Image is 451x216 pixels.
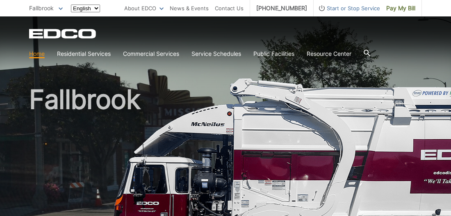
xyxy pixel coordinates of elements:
span: Fallbrook [29,5,54,11]
a: Residential Services [57,49,111,58]
a: About EDCO [124,4,164,13]
a: EDCD logo. Return to the homepage. [29,29,97,39]
a: Service Schedules [191,49,241,58]
a: Contact Us [215,4,244,13]
a: Commercial Services [123,49,179,58]
span: Pay My Bill [386,4,415,13]
a: News & Events [170,4,209,13]
a: Home [29,49,45,58]
select: Select a language [71,5,100,12]
a: Public Facilities [253,49,294,58]
a: Resource Center [307,49,351,58]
